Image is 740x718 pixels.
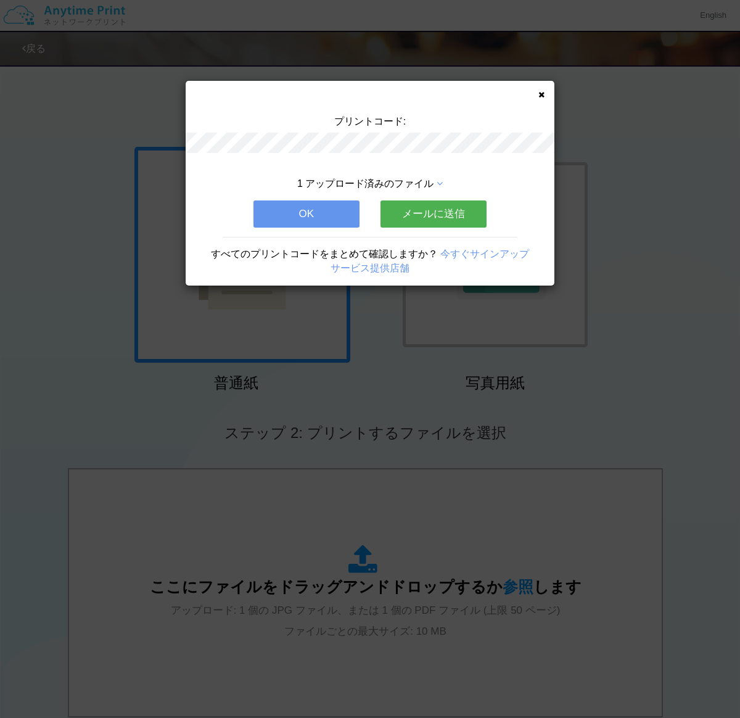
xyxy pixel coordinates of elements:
a: サービス提供店舗 [331,263,409,273]
span: プリントコード: [334,116,406,126]
button: メールに送信 [380,200,487,228]
span: 1 アップロード済みのファイル [297,178,434,189]
a: 今すぐサインアップ [440,249,529,259]
span: すべてのプリントコードをまとめて確認しますか？ [211,249,438,259]
button: OK [253,200,360,228]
